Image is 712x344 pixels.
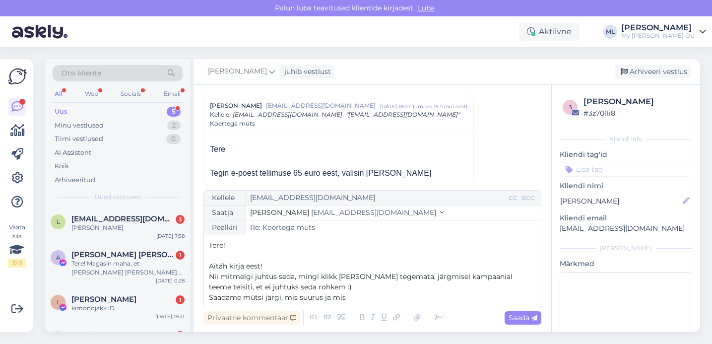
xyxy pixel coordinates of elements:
[519,194,537,203] div: BCC
[209,293,346,302] span: Saadame mütsi järgi, mis suurus ja mis
[156,232,185,240] div: [DATE] 7:58
[71,214,175,223] span: ljaanisk@gmail.com
[280,67,331,77] div: juhib vestlust
[56,254,61,261] span: A
[176,295,185,304] div: 1
[166,134,181,144] div: 0
[560,196,681,206] input: Lisa nimi
[346,111,460,118] span: "[EMAIL_ADDRESS][DOMAIN_NAME]"
[71,223,185,232] div: [PERSON_NAME]
[583,108,689,119] div: # 3z70l1i8
[162,87,183,100] div: Email
[210,143,467,155] div: Tere
[413,103,467,110] div: ( umbes 15 tunni eest )
[204,191,246,205] div: Kellele
[560,181,692,191] p: Kliendi nimi
[246,220,541,235] input: Write subject here...
[210,167,467,191] div: Tegin e-poest tellimuse 65 euro eest, valisin [PERSON_NAME] [PERSON_NAME] mustriga mütsi, kuid se...
[167,121,181,131] div: 2
[167,107,181,117] div: 5
[210,101,262,110] span: [PERSON_NAME]
[507,194,519,203] div: CC
[380,103,411,110] div: [DATE] 18:07
[176,215,185,224] div: 3
[209,262,262,271] span: Aitäh kirja eest!
[210,119,255,128] span: Koertega müts
[156,277,185,284] div: [DATE] 0:28
[560,162,692,177] input: Lisa tag
[233,111,342,118] span: [EMAIL_ADDRESS][DOMAIN_NAME]
[560,244,692,253] div: [PERSON_NAME]
[119,87,143,100] div: Socials
[560,223,692,234] p: [EMAIL_ADDRESS][DOMAIN_NAME]
[209,272,515,291] span: Nii mitmelgi juhtus seda, mingi klikk [PERSON_NAME] tegemata, järgmisel kampaanial teeme teisiti,...
[8,259,26,268] div: 2 / 3
[204,220,246,235] div: Pealkiri
[266,101,380,110] span: [EMAIL_ADDRESS][DOMAIN_NAME]
[8,67,27,86] img: Askly Logo
[311,208,436,217] span: [EMAIL_ADDRESS][DOMAIN_NAME]
[57,298,60,306] span: L
[621,24,695,32] div: [PERSON_NAME]
[71,295,136,304] span: Laura Lindt
[55,148,91,158] div: AI Assistent
[55,175,95,185] div: Arhiveeritud
[621,24,706,40] a: [PERSON_NAME]My [PERSON_NAME] OÜ
[71,259,185,277] div: Tere! Magasin maha, et [PERSON_NAME] [PERSON_NAME] tagasi müüki 🙈 kas oskate öelda [PERSON_NAME] ...
[176,251,185,260] div: 1
[55,121,104,131] div: Minu vestlused
[621,32,695,40] div: My [PERSON_NAME] OÜ
[210,111,231,118] span: Kellele :
[53,87,64,100] div: All
[55,161,69,171] div: Kõik
[246,191,507,205] input: Recepient...
[57,218,60,225] span: l
[583,96,689,108] div: [PERSON_NAME]
[560,213,692,223] p: Kliendi email
[415,3,438,12] span: Luba
[203,311,300,325] div: Privaatne kommentaar
[55,134,103,144] div: Tiimi vestlused
[560,135,692,143] div: Kliendi info
[155,313,185,320] div: [DATE] 19:21
[62,68,101,78] span: Otsi kliente
[95,193,141,202] span: Uued vestlused
[615,65,691,78] div: Arhiveeri vestlus
[250,208,309,217] span: [PERSON_NAME]
[71,331,99,340] span: Klaviyo
[250,207,444,218] button: [PERSON_NAME] [EMAIL_ADDRESS][DOMAIN_NAME]
[603,25,617,39] div: ML
[560,259,692,269] p: Märkmed
[509,313,537,322] span: Saada
[55,107,67,117] div: Uus
[83,87,100,100] div: Web
[519,23,580,41] div: Aktiivne
[204,206,246,220] div: Saatja
[8,223,26,268] div: Vaata siia
[209,241,225,250] span: Tere!
[560,149,692,160] p: Kliendi tag'id
[71,304,185,313] div: kimonojakk :D
[176,331,185,340] div: 1
[569,103,572,111] span: 3
[71,250,175,259] span: Anna Anna
[208,66,267,77] span: [PERSON_NAME]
